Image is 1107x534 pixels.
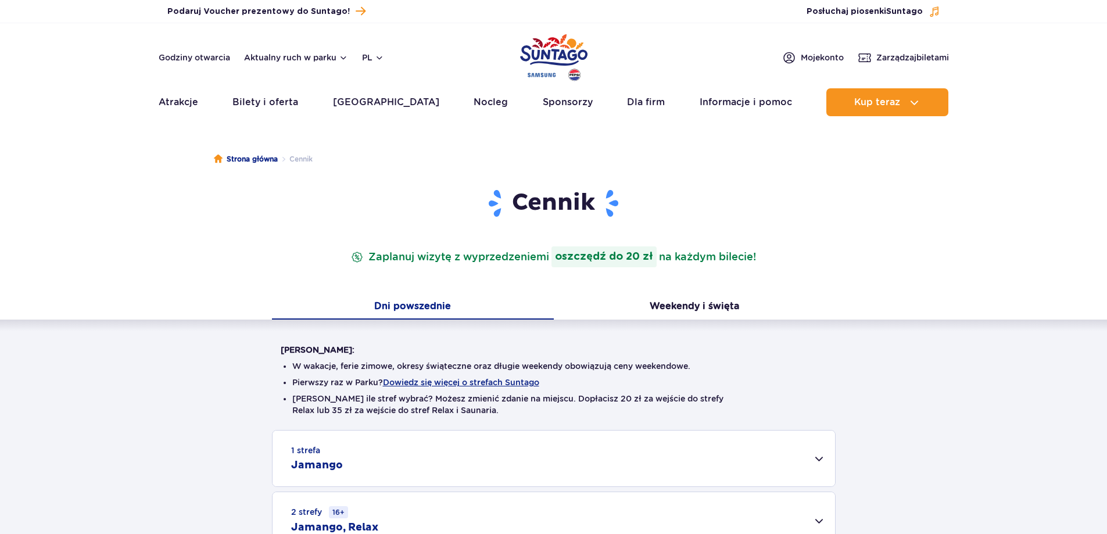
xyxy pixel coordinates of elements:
a: Park of Poland [520,29,587,83]
small: 16+ [329,506,348,518]
li: [PERSON_NAME] ile stref wybrać? Możesz zmienić zdanie na miejscu. Dopłacisz 20 zł za wejście do s... [292,393,815,416]
a: [GEOGRAPHIC_DATA] [333,88,439,116]
span: Kup teraz [854,97,900,107]
a: Zarządzajbiletami [858,51,949,64]
h1: Cennik [281,188,827,218]
span: Podaruj Voucher prezentowy do Suntago! [167,6,350,17]
small: 2 strefy [291,506,348,518]
a: Sponsorzy [543,88,593,116]
a: Dla firm [627,88,665,116]
li: W wakacje, ferie zimowe, okresy świąteczne oraz długie weekendy obowiązują ceny weekendowe. [292,360,815,372]
a: Informacje i pomoc [700,88,792,116]
span: Posłuchaj piosenki [807,6,923,17]
button: pl [362,52,384,63]
button: Dowiedz się więcej o strefach Suntago [383,378,539,387]
button: Weekendy i święta [554,295,836,320]
span: Moje konto [801,52,844,63]
h2: Jamango [291,458,343,472]
button: Dni powszednie [272,295,554,320]
li: Cennik [278,153,313,165]
a: Strona główna [214,153,278,165]
a: Godziny otwarcia [159,52,230,63]
a: Bilety i oferta [232,88,298,116]
a: Podaruj Voucher prezentowy do Suntago! [167,3,366,19]
li: Pierwszy raz w Parku? [292,377,815,388]
a: Atrakcje [159,88,198,116]
span: Zarządzaj biletami [876,52,949,63]
span: Suntago [886,8,923,16]
button: Aktualny ruch w parku [244,53,348,62]
small: 1 strefa [291,445,320,456]
strong: oszczędź do 20 zł [551,246,657,267]
p: Zaplanuj wizytę z wyprzedzeniem na każdym bilecie! [349,246,758,267]
a: Mojekonto [782,51,844,64]
button: Posłuchaj piosenkiSuntago [807,6,940,17]
button: Kup teraz [826,88,948,116]
a: Nocleg [474,88,508,116]
strong: [PERSON_NAME]: [281,345,354,354]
